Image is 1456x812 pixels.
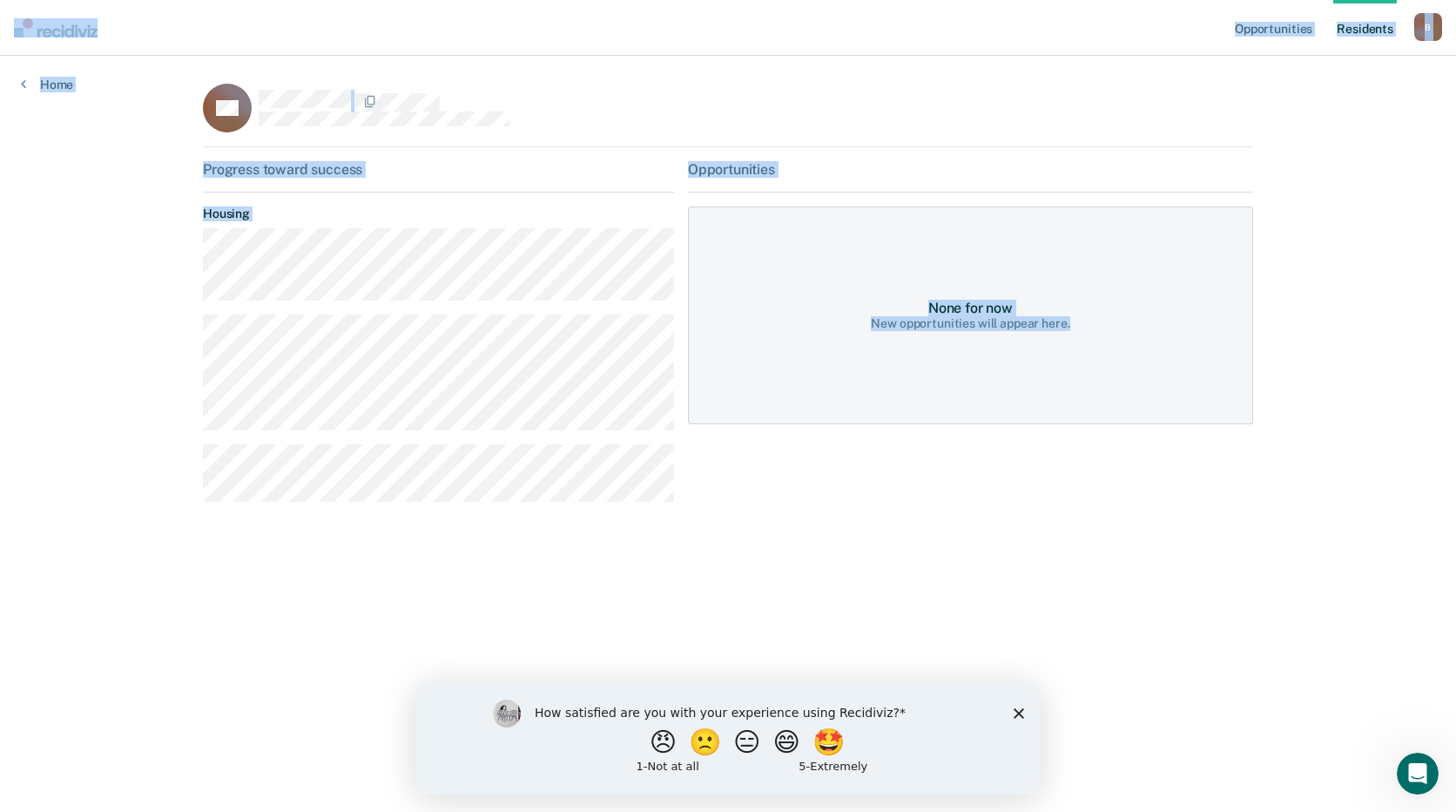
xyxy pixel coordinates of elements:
div: None for now [928,300,1013,316]
img: Recidiviz [14,18,98,37]
dt: Housing [203,206,674,221]
button: B [1414,13,1442,41]
a: Home [21,77,73,92]
div: New opportunities will appear here. [871,316,1069,331]
iframe: Intercom live chat [1397,753,1439,795]
iframe: Survey by Kim from Recidiviz [416,682,1040,795]
div: Opportunities [688,161,1253,178]
div: Progress toward success [203,161,674,178]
